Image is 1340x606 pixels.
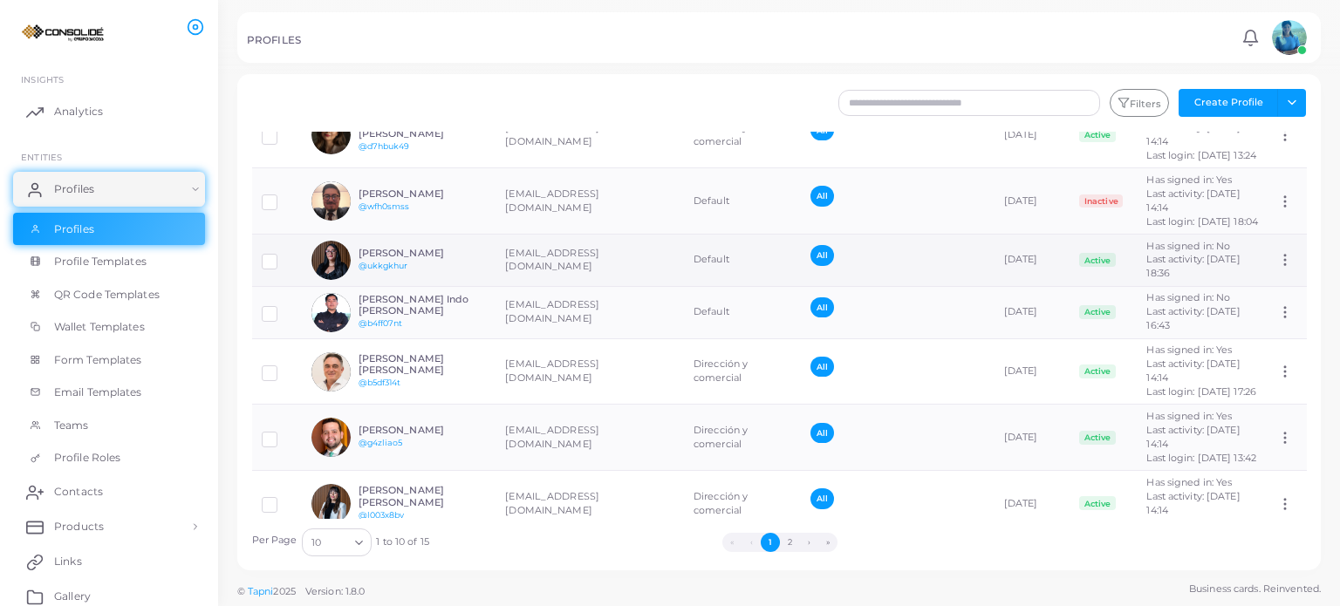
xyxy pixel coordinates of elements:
[376,535,428,549] span: 1 to 10 of 15
[1079,364,1116,378] span: Active
[1146,187,1240,214] span: Last activity: [DATE] 14:14
[13,409,205,442] a: Teams
[237,584,365,599] span: ©
[684,471,801,536] td: Dirección y comercial
[684,235,801,287] td: Default
[359,438,403,447] a: @g4zliao5
[359,188,487,200] h6: [PERSON_NAME]
[311,115,351,154] img: avatar
[54,254,147,269] span: Profile Templates
[21,152,62,162] span: ENTITIES
[359,485,487,507] h6: [PERSON_NAME] [PERSON_NAME]
[1189,582,1321,596] span: Business cards. Reinvented.
[1272,20,1307,55] img: avatar
[54,352,142,368] span: Form Templates
[359,248,487,259] h6: [PERSON_NAME]
[810,245,834,265] span: All
[359,201,410,211] a: @wfh0smss
[810,423,834,443] span: All
[21,74,64,85] span: INSIGHTS
[1146,344,1232,356] span: Has signed in: Yes
[496,235,684,287] td: [EMAIL_ADDRESS][DOMAIN_NAME]
[1079,496,1116,510] span: Active
[810,357,834,377] span: All
[1179,89,1278,117] button: Create Profile
[995,405,1070,471] td: [DATE]
[54,589,91,604] span: Gallery
[1079,253,1116,267] span: Active
[684,286,801,338] td: Default
[496,405,684,471] td: [EMAIL_ADDRESS][DOMAIN_NAME]
[1146,424,1240,450] span: Last activity: [DATE] 14:14
[311,241,351,280] img: avatar
[761,533,780,552] button: Go to page 1
[323,533,348,552] input: Search for option
[810,297,834,317] span: All
[13,245,205,278] a: Profile Templates
[496,338,684,405] td: [EMAIL_ADDRESS][DOMAIN_NAME]
[1267,20,1311,55] a: avatar
[359,510,405,520] a: @l003x8bv
[359,294,487,317] h6: [PERSON_NAME] Indo [PERSON_NAME]
[429,533,1131,552] ul: Pagination
[54,319,145,335] span: Wallet Templates
[13,278,205,311] a: QR Code Templates
[13,474,205,509] a: Contacts
[496,286,684,338] td: [EMAIL_ADDRESS][DOMAIN_NAME]
[273,584,295,599] span: 2025
[247,34,301,46] h5: PROFILES
[496,471,684,536] td: [EMAIL_ADDRESS][DOMAIN_NAME]
[311,352,351,392] img: avatar
[995,102,1070,168] td: [DATE]
[305,585,366,597] span: Version: 1.8.0
[1146,121,1240,147] span: Last activity: [DATE] 14:14
[684,102,801,168] td: Dirección y comercial
[54,181,94,197] span: Profiles
[1146,149,1256,161] span: Last login: [DATE] 13:24
[684,338,801,405] td: Dirección y comercial
[1146,357,1240,384] span: Last activity: [DATE] 14:14
[13,376,205,409] a: Email Templates
[780,533,799,552] button: Go to page 2
[302,528,372,556] div: Search for option
[995,168,1070,235] td: [DATE]
[1079,431,1116,445] span: Active
[359,318,403,328] a: @b4ff07nt
[1079,305,1116,319] span: Active
[311,293,351,332] img: avatar
[995,235,1070,287] td: [DATE]
[995,286,1070,338] td: [DATE]
[359,425,487,436] h6: [PERSON_NAME]
[1146,517,1255,529] span: Last login: [DATE] 11:54
[54,484,103,500] span: Contacts
[311,181,351,221] img: avatar
[496,168,684,235] td: [EMAIL_ADDRESS][DOMAIN_NAME]
[13,544,205,579] a: Links
[1079,128,1116,142] span: Active
[54,221,94,237] span: Profiles
[995,338,1070,405] td: [DATE]
[1146,291,1230,303] span: Has signed in: No
[248,585,274,597] a: Tapni
[1110,89,1169,117] button: Filters
[1146,215,1258,228] span: Last login: [DATE] 18:04
[1146,305,1240,331] span: Last activity: [DATE] 16:43
[1146,452,1256,464] span: Last login: [DATE] 13:42
[1146,174,1232,186] span: Has signed in: Yes
[16,17,113,49] img: logo
[54,554,82,569] span: Links
[1146,410,1232,422] span: Has signed in: Yes
[1146,385,1256,398] span: Last login: [DATE] 17:26
[54,287,160,303] span: QR Code Templates
[684,168,801,235] td: Default
[54,519,104,535] span: Products
[311,418,351,457] img: avatar
[1146,476,1232,488] span: Has signed in: Yes
[995,471,1070,536] td: [DATE]
[496,102,684,168] td: [EMAIL_ADDRESS][DOMAIN_NAME]
[359,141,410,151] a: @d7hbuk49
[13,94,205,129] a: Analytics
[818,533,837,552] button: Go to last page
[13,441,205,474] a: Profile Roles
[54,450,120,466] span: Profile Roles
